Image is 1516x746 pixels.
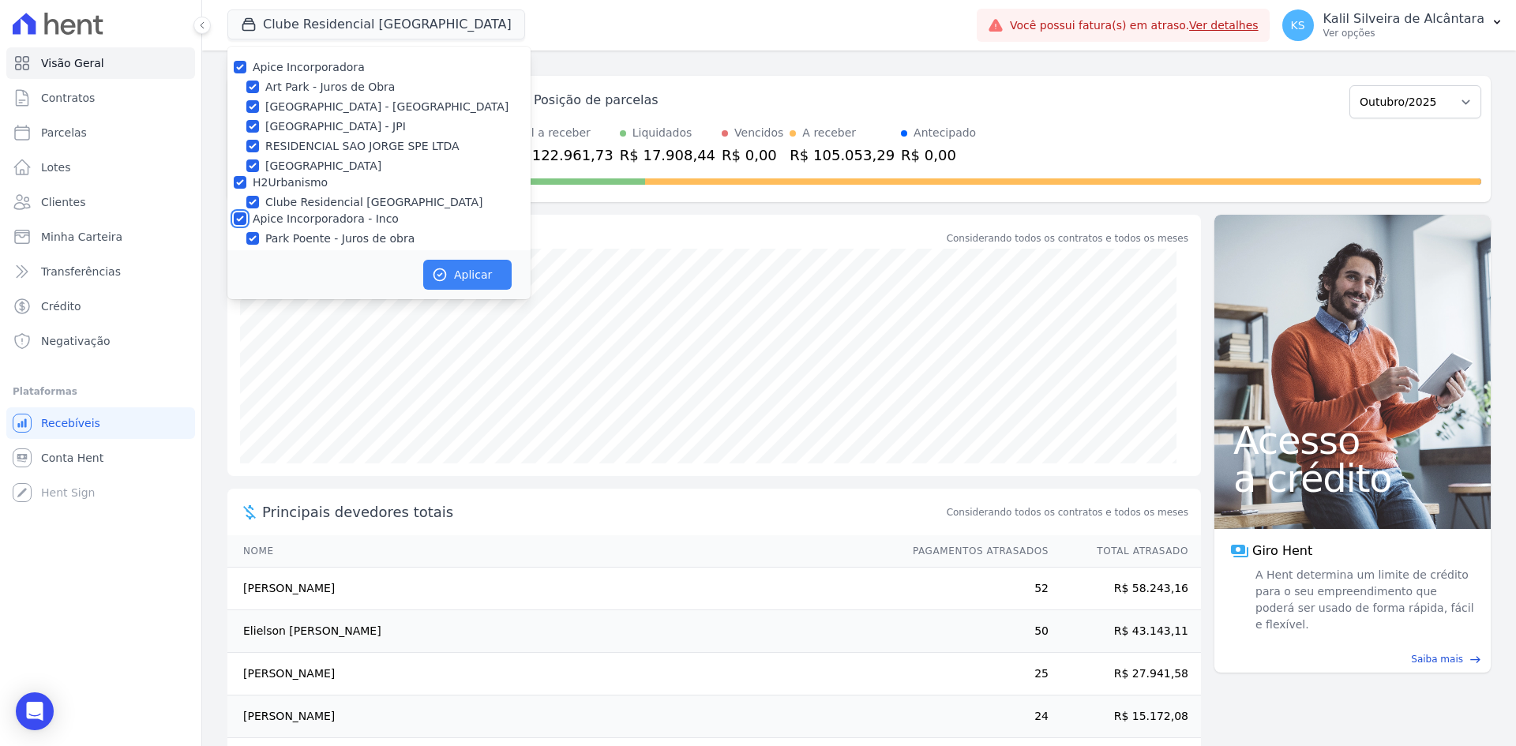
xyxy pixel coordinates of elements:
[1233,422,1472,459] span: Acesso
[41,415,100,431] span: Recebíveis
[1252,542,1312,560] span: Giro Hent
[265,194,482,211] label: Clube Residencial [GEOGRAPHIC_DATA]
[790,144,895,166] div: R$ 105.053,29
[6,325,195,357] a: Negativação
[41,125,87,141] span: Parcelas
[41,229,122,245] span: Minha Carteira
[1323,27,1484,39] p: Ver opções
[722,144,783,166] div: R$ 0,00
[227,535,898,568] th: Nome
[253,176,328,189] label: H2Urbanismo
[265,158,381,174] label: [GEOGRAPHIC_DATA]
[253,61,365,73] label: Apice Incorporadora
[265,118,406,135] label: [GEOGRAPHIC_DATA] - JPI
[1049,610,1201,653] td: R$ 43.143,11
[13,382,189,401] div: Plataformas
[901,144,976,166] div: R$ 0,00
[41,90,95,106] span: Contratos
[1049,653,1201,695] td: R$ 27.941,58
[265,138,460,155] label: RESIDENCIAL SAO JORGE SPE LTDA
[914,125,976,141] div: Antecipado
[265,99,508,115] label: [GEOGRAPHIC_DATA] - [GEOGRAPHIC_DATA]
[41,450,103,466] span: Conta Hent
[734,125,783,141] div: Vencidos
[1411,652,1463,666] span: Saiba mais
[253,212,399,225] label: Apice Incorporadora - Inco
[262,227,944,249] div: Saldo devedor total
[227,9,525,39] button: Clube Residencial [GEOGRAPHIC_DATA]
[1323,11,1484,27] p: Kalil Silveira de Alcântara
[227,568,898,610] td: [PERSON_NAME]
[1224,652,1481,666] a: Saiba mais east
[16,692,54,730] div: Open Intercom Messenger
[1049,695,1201,738] td: R$ 15.172,08
[508,125,614,141] div: Total a receber
[620,144,715,166] div: R$ 17.908,44
[227,653,898,695] td: [PERSON_NAME]
[265,231,415,247] label: Park Poente - Juros de obra
[1469,654,1481,665] span: east
[41,159,71,175] span: Lotes
[534,91,659,110] div: Posição de parcelas
[41,55,104,71] span: Visão Geral
[41,298,81,314] span: Crédito
[6,186,195,218] a: Clientes
[947,505,1188,519] span: Considerando todos os contratos e todos os meses
[41,264,121,279] span: Transferências
[423,260,512,290] button: Aplicar
[1291,20,1305,31] span: KS
[802,125,856,141] div: A receber
[898,695,1049,738] td: 24
[6,442,195,474] a: Conta Hent
[6,407,195,439] a: Recebíveis
[898,568,1049,610] td: 52
[1010,17,1259,34] span: Você possui fatura(s) em atraso.
[1233,459,1472,497] span: a crédito
[898,653,1049,695] td: 25
[6,291,195,322] a: Crédito
[1049,568,1201,610] td: R$ 58.243,16
[898,535,1049,568] th: Pagamentos Atrasados
[6,221,195,253] a: Minha Carteira
[262,501,944,523] span: Principais devedores totais
[1252,567,1475,633] span: A Hent determina um limite de crédito para o seu empreendimento que poderá ser usado de forma ráp...
[898,610,1049,653] td: 50
[6,82,195,114] a: Contratos
[227,610,898,653] td: Elielson [PERSON_NAME]
[41,333,111,349] span: Negativação
[41,194,85,210] span: Clientes
[1270,3,1516,47] button: KS Kalil Silveira de Alcântara Ver opções
[947,231,1188,246] div: Considerando todos os contratos e todos os meses
[632,125,692,141] div: Liquidados
[6,47,195,79] a: Visão Geral
[6,256,195,287] a: Transferências
[6,117,195,148] a: Parcelas
[227,695,898,738] td: [PERSON_NAME]
[1049,535,1201,568] th: Total Atrasado
[6,152,195,183] a: Lotes
[265,79,395,96] label: Art Park - Juros de Obra
[508,144,614,166] div: R$ 122.961,73
[1189,19,1259,32] a: Ver detalhes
